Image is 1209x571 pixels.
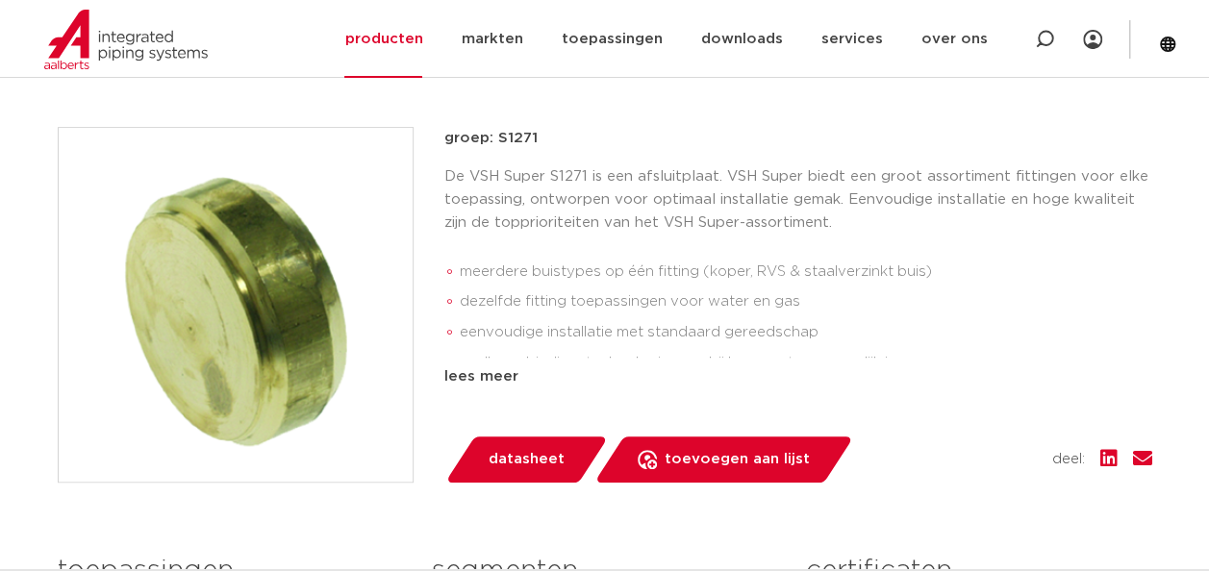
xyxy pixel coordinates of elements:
span: toevoegen aan lijst [665,444,810,475]
span: datasheet [489,444,565,475]
img: Product Image for VSH Super afsluitplaat [59,128,413,482]
li: eenvoudige installatie met standaard gereedschap [460,317,1152,348]
p: De VSH Super S1271 is een afsluitplaat. VSH Super biedt een groot assortiment fittingen voor elke... [444,165,1152,235]
li: meerdere buistypes op één fitting (koper, RVS & staalverzinkt buis) [460,257,1152,287]
span: deel: [1052,448,1085,471]
a: datasheet [444,436,608,483]
li: dezelfde fitting toepassingen voor water en gas [460,286,1152,317]
div: lees meer [444,365,1152,388]
p: groep: S1271 [444,127,1152,150]
li: snelle verbindingstechnologie waarbij her-montage mogelijk is [460,348,1152,379]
